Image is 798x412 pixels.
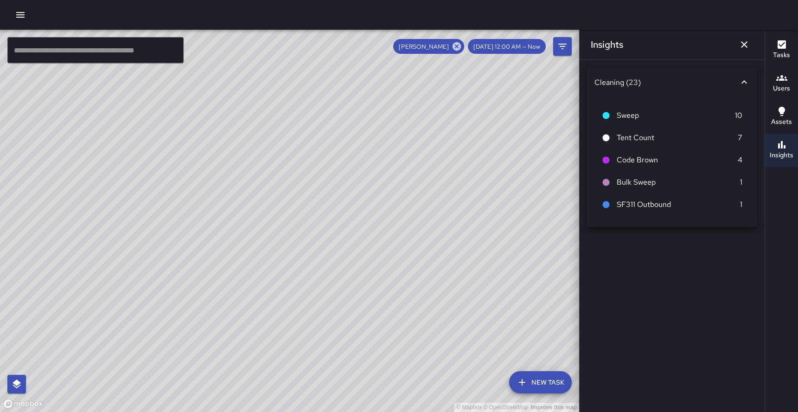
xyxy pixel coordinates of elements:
[591,37,623,52] h6: Insights
[617,154,738,166] span: Code Brown
[765,33,798,67] button: Tasks
[765,67,798,100] button: Users
[553,37,572,56] button: Filters
[735,35,753,54] button: Dismiss
[617,132,738,143] span: Tent Count
[594,77,739,87] div: Cleaning (23)
[738,154,742,166] p: 4
[770,150,793,161] h6: Insights
[617,177,740,188] span: Bulk Sweep
[468,43,546,51] span: [DATE] 12:00 AM — Now
[617,199,740,210] span: SF311 Outbound
[740,199,742,210] p: 1
[765,134,798,167] button: Insights
[393,39,464,54] div: [PERSON_NAME]
[773,84,790,94] h6: Users
[617,110,735,121] span: Sweep
[740,177,742,188] p: 1
[771,117,792,127] h6: Assets
[393,43,454,51] span: [PERSON_NAME]
[509,371,572,393] button: New Task
[587,67,757,97] div: Cleaning (23)
[765,100,798,134] button: Assets
[735,110,742,121] p: 10
[738,132,742,143] p: 7
[773,50,790,60] h6: Tasks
